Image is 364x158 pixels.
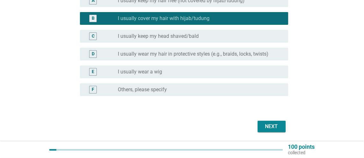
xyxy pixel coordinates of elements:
[92,86,94,93] div: F
[92,33,95,40] div: C
[118,86,167,93] label: Others, please specify
[92,15,95,22] div: B
[118,15,210,22] label: I usually cover my hair with hijab/tudung
[118,33,199,39] label: I usually keep my head shaved/bald
[258,121,286,132] button: Next
[288,144,315,150] p: 100 points
[118,69,162,75] label: I usually wear a wig
[118,51,268,57] label: I usually wear my hair in protective styles (e.g., braids, locks, twists)
[92,51,95,58] div: D
[92,69,94,75] div: E
[263,123,281,130] div: Next
[288,150,315,155] p: collected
